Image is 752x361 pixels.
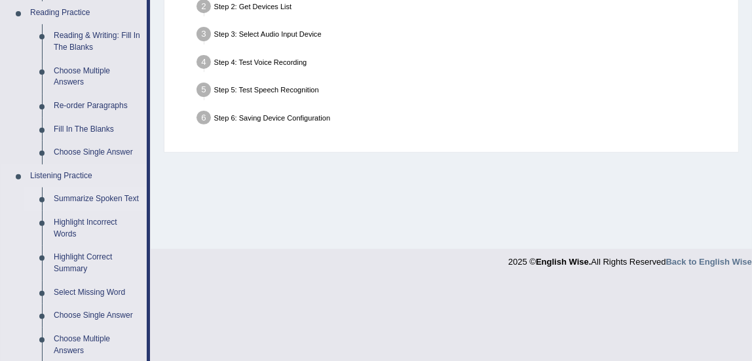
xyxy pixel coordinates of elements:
a: Listening Practice [24,164,147,188]
a: Summarize Spoken Text [48,187,147,211]
div: Step 3: Select Audio Input Device [192,24,734,48]
a: Highlight Incorrect Words [48,211,147,246]
div: Step 4: Test Voice Recording [192,52,734,76]
a: Reading Practice [24,1,147,25]
a: Choose Single Answer [48,141,147,164]
a: Choose Multiple Answers [48,60,147,94]
a: Back to English Wise [666,257,752,267]
a: Reading & Writing: Fill In The Blanks [48,24,147,59]
a: Select Missing Word [48,281,147,305]
strong: English Wise. [536,257,591,267]
div: Step 6: Saving Device Configuration [192,107,734,132]
a: Re-order Paragraphs [48,94,147,118]
div: Step 5: Test Speech Recognition [192,79,734,104]
a: Fill In The Blanks [48,118,147,142]
a: Choose Single Answer [48,304,147,328]
div: 2025 © All Rights Reserved [508,249,752,268]
a: Highlight Correct Summary [48,246,147,280]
